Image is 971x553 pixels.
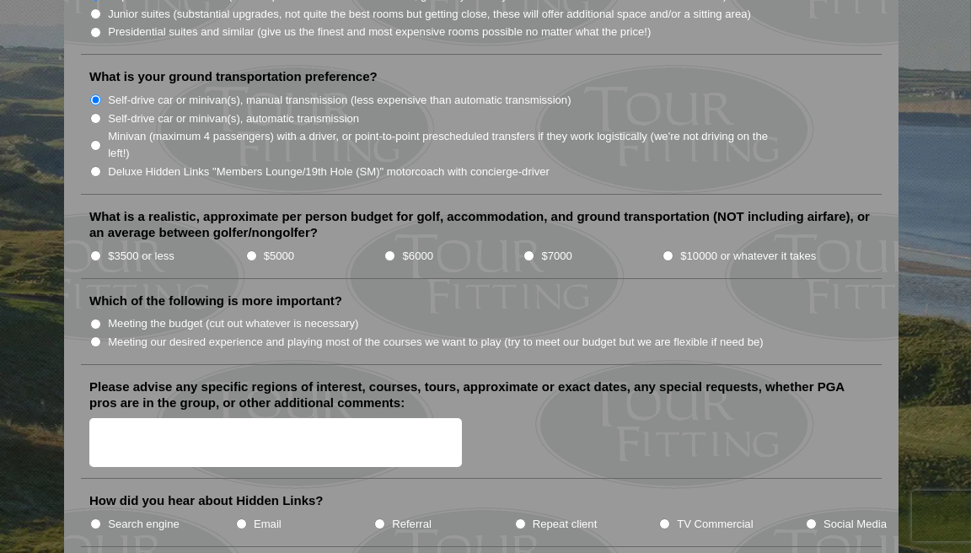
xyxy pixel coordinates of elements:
[108,110,359,127] label: Self-drive car or minivan(s), automatic transmission
[823,516,887,533] label: Social Media
[264,248,294,265] label: $5000
[533,516,598,533] label: Repeat client
[108,334,764,351] label: Meeting our desired experience and playing most of the courses we want to play (try to meet our b...
[108,315,358,332] label: Meeting the budget (cut out whatever is necessary)
[89,208,873,241] label: What is a realistic, approximate per person budget for golf, accommodation, and ground transporta...
[108,6,751,23] label: Junior suites (substantial upgrades, not quite the best rooms but getting close, these will offer...
[541,248,571,265] label: $7000
[89,68,378,85] label: What is your ground transportation preference?
[108,128,786,161] label: Minivan (maximum 4 passengers) with a driver, or point-to-point prescheduled transfers if they wo...
[108,24,651,40] label: Presidential suites and similar (give us the finest and most expensive rooms possible no matter w...
[254,516,282,533] label: Email
[108,248,174,265] label: $3500 or less
[403,248,433,265] label: $6000
[89,492,324,509] label: How did you hear about Hidden Links?
[680,248,816,265] label: $10000 or whatever it takes
[89,379,873,411] label: Please advise any specific regions of interest, courses, tours, approximate or exact dates, any s...
[89,293,342,309] label: Which of the following is more important?
[677,516,753,533] label: TV Commercial
[108,516,180,533] label: Search engine
[108,92,571,109] label: Self-drive car or minivan(s), manual transmission (less expensive than automatic transmission)
[108,164,550,180] label: Deluxe Hidden Links "Members Lounge/19th Hole (SM)" motorcoach with concierge-driver
[392,516,432,533] label: Referral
